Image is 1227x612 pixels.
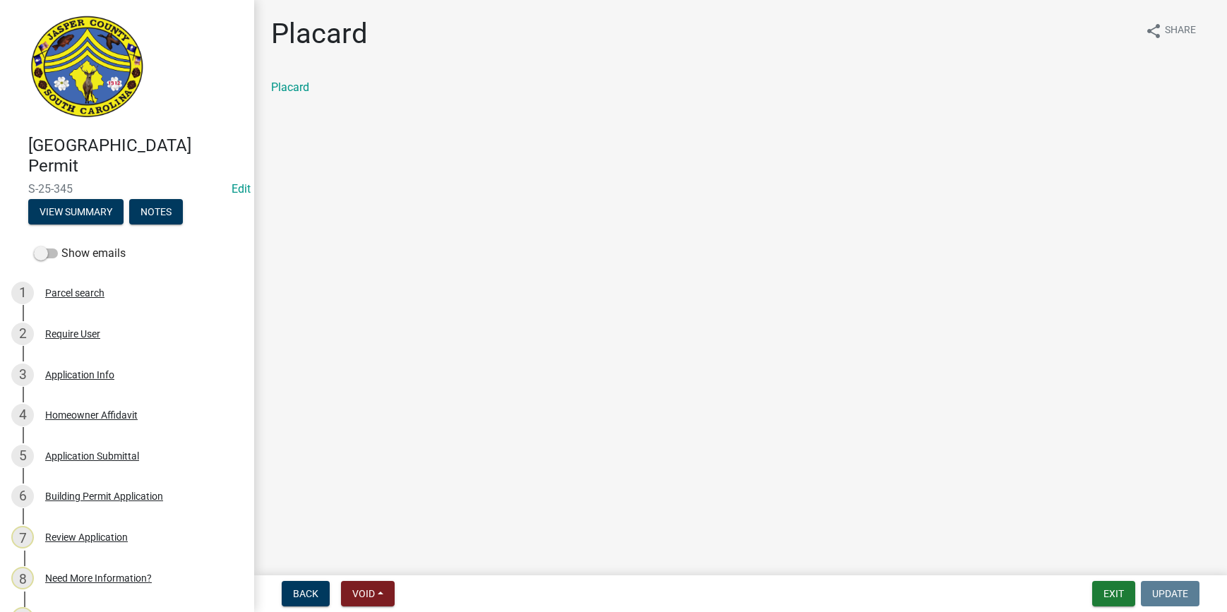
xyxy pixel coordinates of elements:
[232,182,251,196] a: Edit
[11,282,34,304] div: 1
[28,182,226,196] span: S-25-345
[45,370,114,380] div: Application Info
[28,136,243,176] h4: [GEOGRAPHIC_DATA] Permit
[11,445,34,467] div: 5
[45,532,128,542] div: Review Application
[11,404,34,426] div: 4
[232,182,251,196] wm-modal-confirm: Edit Application Number
[28,15,146,121] img: Jasper County, South Carolina
[34,245,126,262] label: Show emails
[45,491,163,501] div: Building Permit Application
[28,207,124,218] wm-modal-confirm: Summary
[11,567,34,589] div: 8
[129,207,183,218] wm-modal-confirm: Notes
[11,323,34,345] div: 2
[11,485,34,508] div: 6
[45,451,139,461] div: Application Submittal
[11,526,34,548] div: 7
[28,199,124,224] button: View Summary
[1141,581,1199,606] button: Update
[352,588,375,599] span: Void
[45,288,104,298] div: Parcel search
[45,573,152,583] div: Need More Information?
[282,581,330,606] button: Back
[293,588,318,599] span: Back
[1152,588,1188,599] span: Update
[271,17,368,51] h1: Placard
[1092,581,1135,606] button: Exit
[129,199,183,224] button: Notes
[1145,23,1162,40] i: share
[11,364,34,386] div: 3
[45,410,138,420] div: Homeowner Affidavit
[1134,17,1207,44] button: shareShare
[271,80,309,94] a: Placard
[45,329,100,339] div: Require User
[1165,23,1196,40] span: Share
[341,581,395,606] button: Void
